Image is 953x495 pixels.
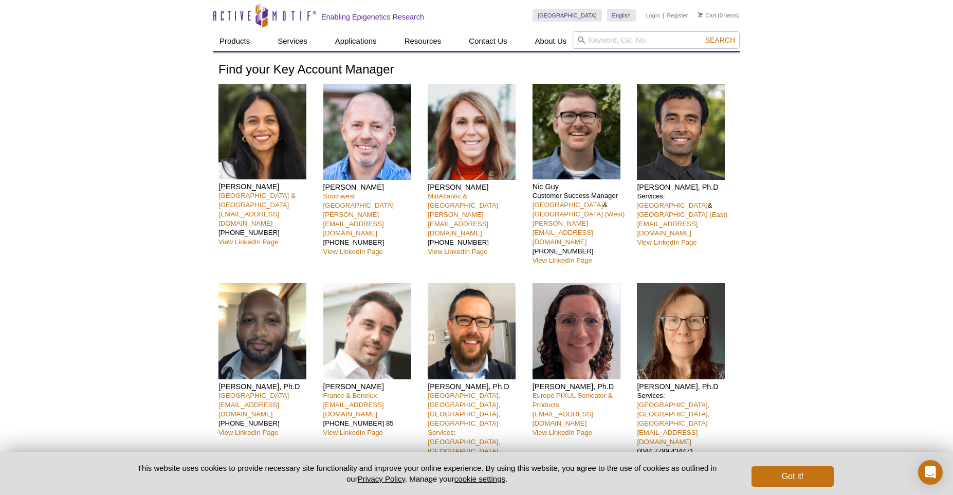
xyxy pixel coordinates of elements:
a: Services [271,31,314,51]
li: (0 items) [698,9,740,22]
a: [EMAIL_ADDRESS][DOMAIN_NAME] [218,401,279,418]
a: Contact Us [463,31,513,51]
a: [PERSON_NAME][EMAIL_ADDRESS][DOMAIN_NAME] [323,211,384,237]
p: Services: & [637,192,734,247]
img: Kevin Celestrin headshot [218,283,306,379]
img: Anne-Sophie Ay-Berthomieu headshot [533,283,620,379]
a: [GEOGRAPHIC_DATA] & [GEOGRAPHIC_DATA] [218,192,296,209]
a: Privacy Policy [358,474,405,483]
a: Cart [698,12,716,19]
h4: [PERSON_NAME] [323,182,420,192]
span: Search [705,36,735,44]
p: This website uses cookies to provide necessary site functionality and improve your online experie... [119,463,735,484]
h4: Nic Guy [533,182,630,191]
a: View LinkedIn Page [323,248,383,255]
h4: [PERSON_NAME], Ph.D [637,182,734,192]
h4: [PERSON_NAME] [218,182,316,191]
a: View LinkedIn Page [218,429,278,436]
a: Europe PIXUL Sonicator & Products [533,392,613,409]
a: View LinkedIn Page [533,429,592,436]
h4: [PERSON_NAME], Ph.D [428,382,525,391]
button: cookie settings [454,474,505,483]
a: [GEOGRAPHIC_DATA] [533,201,603,209]
li: | [663,9,664,22]
a: [EMAIL_ADDRESS][DOMAIN_NAME] [533,410,593,427]
h4: [PERSON_NAME] [323,382,420,391]
p: [PHONE_NUMBER] [323,192,420,256]
input: Keyword, Cat. No. [573,31,740,49]
img: Nic Guy headshot [533,84,620,180]
a: About Us [529,31,573,51]
a: Register [667,12,688,19]
p: Services: 0044 7799 434471 [637,391,734,465]
h4: [PERSON_NAME], Ph.D [533,382,630,391]
a: Resources [398,31,448,51]
a: [GEOGRAPHIC_DATA] [637,201,707,209]
h4: [PERSON_NAME] [428,182,525,192]
img: Matthias Spiller-Becker headshot [428,283,516,379]
a: English [607,9,636,22]
a: Products [213,31,256,51]
a: View LinkedIn Page [218,238,278,246]
a: [GEOGRAPHIC_DATA] (West) [533,210,625,218]
a: [PERSON_NAME][EMAIL_ADDRESS][DOMAIN_NAME] [428,211,488,237]
a: [GEOGRAPHIC_DATA] (East) [637,211,727,218]
a: MidAtlantic & [GEOGRAPHIC_DATA] [428,192,498,209]
h2: Enabling Epigenetics Research [321,12,424,22]
img: Your Cart [698,12,703,17]
a: View LinkedIn Page [533,256,592,264]
p: Customer Success Manager & [PHONE_NUMBER] [533,191,630,265]
a: [GEOGRAPHIC_DATA] [218,392,289,399]
a: Login [646,12,660,19]
img: Nivanka Paranavitana headshot [218,84,306,180]
a: [EMAIL_ADDRESS][DOMAIN_NAME] [637,429,698,446]
div: Open Intercom Messenger [918,460,943,485]
a: View LinkedIn Page [637,239,697,246]
a: Applications [329,31,383,51]
a: France & Benelux [323,392,377,399]
a: [GEOGRAPHIC_DATA], [GEOGRAPHIC_DATA], [GEOGRAPHIC_DATA], [GEOGRAPHIC_DATA]Services: [GEOGRAPHIC_D... [428,392,500,455]
img: Clément Proux headshot [323,283,411,379]
a: View LinkedIn Page [428,248,487,255]
p: [PHONE_NUMBER] 85 [323,391,420,437]
a: [EMAIL_ADDRESS][DOMAIN_NAME] [218,210,279,227]
a: Southwest [GEOGRAPHIC_DATA] [323,192,394,209]
img: Rwik Sen headshot [637,84,725,180]
img: Patrisha Femia headshot [428,84,516,180]
h1: Find your Key Account Manager [218,63,735,78]
button: Got it! [752,466,834,487]
p: [PHONE_NUMBER] [428,192,525,256]
button: Search [702,35,738,45]
a: View LinkedIn Page [323,429,383,436]
p: [PHONE_NUMBER] [218,391,316,437]
a: [GEOGRAPHIC_DATA], [GEOGRAPHIC_DATA], [GEOGRAPHIC_DATA] [637,401,709,427]
p: [PHONE_NUMBER] [218,191,316,247]
h4: [PERSON_NAME], Ph.D [637,382,734,391]
a: [PERSON_NAME][EMAIL_ADDRESS][DOMAIN_NAME] [533,219,593,246]
a: [GEOGRAPHIC_DATA] [533,9,602,22]
h4: [PERSON_NAME], Ph.D [218,382,316,391]
img: Seth Rubin headshot [323,84,411,180]
a: [EMAIL_ADDRESS][DOMAIN_NAME] [637,220,698,237]
a: [EMAIL_ADDRESS][DOMAIN_NAME] [323,401,384,418]
img: Michelle Wragg headshot [637,283,725,379]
